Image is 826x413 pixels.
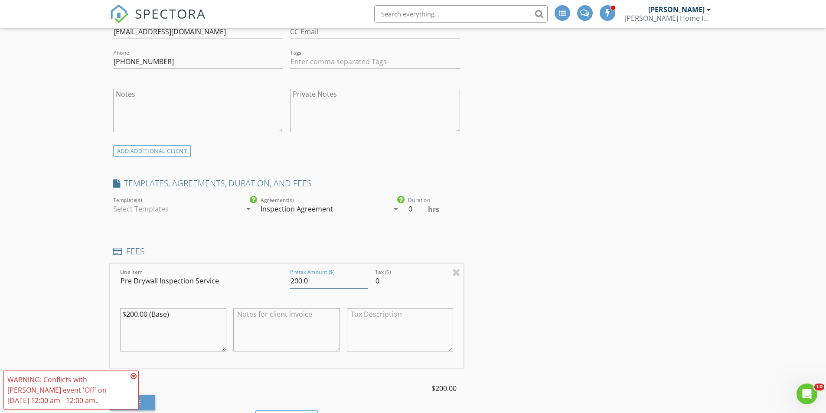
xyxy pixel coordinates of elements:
[113,178,460,189] h4: TEMPLATES, AGREEMENTS, DURATION, AND FEES
[7,374,128,406] div: WARNING: Conflicts with [PERSON_NAME] event 'Off' on [DATE] 12:00 am - 12:00 am.
[113,246,460,257] h4: FEES
[110,12,206,30] a: SPECTORA
[110,4,129,23] img: The Best Home Inspection Software - Spectora
[624,14,711,23] div: Parr Home Inspection
[431,383,457,393] span: $200.00
[135,4,206,23] span: SPECTORA
[261,205,333,213] div: Inspection Agreement
[814,384,824,390] span: 10
[408,202,447,216] input: 0.0
[374,5,548,23] input: Search everything...
[648,5,705,14] div: [PERSON_NAME]
[797,384,817,404] iframe: Intercom live chat
[113,145,191,157] div: ADD ADDITIONAL client
[391,204,401,214] i: arrow_drop_down
[243,204,254,214] i: arrow_drop_down
[428,206,439,213] span: hrs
